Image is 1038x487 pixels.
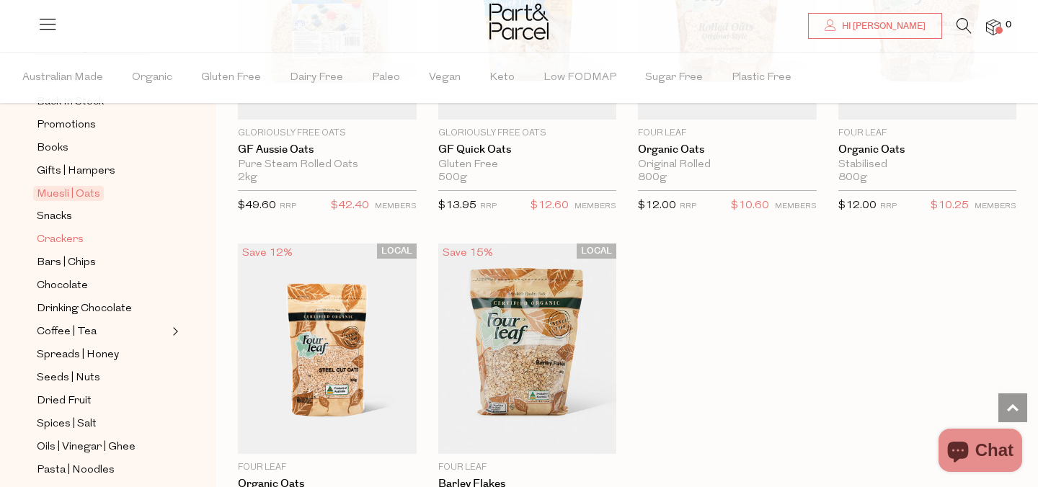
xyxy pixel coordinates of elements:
[645,53,703,103] span: Sugar Free
[438,200,476,211] span: $13.95
[438,143,617,156] a: GF Quick Oats
[372,53,400,103] span: Paleo
[37,323,168,341] a: Coffee | Tea
[238,143,417,156] a: GF Aussie Oats
[37,415,168,433] a: Spices | Salt
[438,127,617,140] p: Gloriously Free Oats
[37,438,168,456] a: Oils | Vinegar | Ghee
[37,347,119,364] span: Spreads | Honey
[489,53,515,103] span: Keto
[169,323,179,340] button: Expand/Collapse Coffee | Tea
[838,200,877,211] span: $12.00
[732,53,791,103] span: Plastic Free
[33,186,104,201] span: Muesli | Oats
[934,429,1026,475] inbox-online-store-chat: Shopify online store chat
[489,4,549,40] img: Part&Parcel
[438,461,617,474] p: Four Leaf
[331,197,369,215] span: $42.40
[880,202,897,210] small: RRP
[37,163,115,180] span: Gifts | Hampers
[280,202,296,210] small: RRP
[37,116,168,134] a: Promotions
[838,143,1017,156] a: Organic Oats
[37,231,168,249] a: Crackers
[838,127,1017,140] p: Four Leaf
[37,392,168,410] a: Dried Fruit
[37,393,92,410] span: Dried Fruit
[238,461,417,474] p: Four Leaf
[37,185,168,202] a: Muesli | Oats
[37,370,100,387] span: Seeds | Nuts
[438,243,497,263] div: Save 15%
[37,416,97,433] span: Spices | Salt
[838,20,926,32] span: Hi [PERSON_NAME]
[37,207,168,225] a: Snacks
[238,243,297,263] div: Save 12%
[531,197,569,215] span: $12.60
[975,202,1016,210] small: MEMBERS
[201,53,261,103] span: Gluten Free
[37,254,96,272] span: Bars | Chips
[37,140,68,157] span: Books
[37,300,168,318] a: Drinking Chocolate
[37,139,168,157] a: Books
[438,158,617,171] div: Gluten Free
[37,323,97,341] span: Coffee | Tea
[37,277,88,295] span: Chocolate
[37,277,168,295] a: Chocolate
[377,243,417,259] span: LOCAL
[638,158,817,171] div: Original Rolled
[132,53,172,103] span: Organic
[37,346,168,364] a: Spreads | Honey
[37,117,96,134] span: Promotions
[480,202,497,210] small: RRP
[438,243,617,454] img: Barley Flakes
[577,243,616,259] span: LOCAL
[37,231,84,249] span: Crackers
[238,127,417,140] p: Gloriously Free Oats
[775,202,817,210] small: MEMBERS
[808,13,942,39] a: Hi [PERSON_NAME]
[375,202,417,210] small: MEMBERS
[438,171,467,184] span: 500g
[838,171,867,184] span: 800g
[290,53,343,103] span: Dairy Free
[37,462,115,479] span: Pasta | Noodles
[680,202,696,210] small: RRP
[37,162,168,180] a: Gifts | Hampers
[638,127,817,140] p: Four Leaf
[429,53,461,103] span: Vegan
[22,53,103,103] span: Australian Made
[931,197,969,215] span: $10.25
[238,171,257,184] span: 2kg
[638,171,667,184] span: 800g
[1002,19,1015,32] span: 0
[37,369,168,387] a: Seeds | Nuts
[731,197,769,215] span: $10.60
[238,158,417,171] div: Pure Steam Rolled Oats
[838,158,1017,171] div: Stabilised
[638,200,676,211] span: $12.00
[638,143,817,156] a: Organic Oats
[37,208,72,225] span: Snacks
[37,461,168,479] a: Pasta | Noodles
[575,202,616,210] small: MEMBERS
[238,243,417,454] img: Organic Oats
[544,53,616,103] span: Low FODMAP
[37,254,168,272] a: Bars | Chips
[37,300,132,318] span: Drinking Chocolate
[238,200,276,211] span: $49.60
[37,439,136,456] span: Oils | Vinegar | Ghee
[986,19,1001,35] a: 0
